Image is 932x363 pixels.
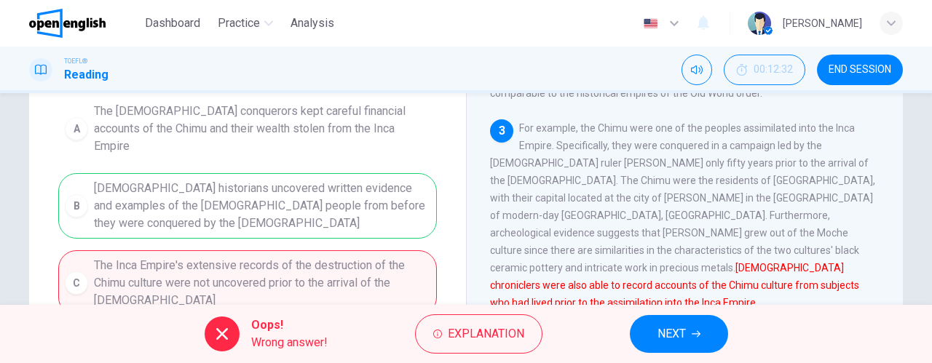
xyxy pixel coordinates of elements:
[291,15,334,32] span: Analysis
[145,15,200,32] span: Dashboard
[251,334,328,351] span: Wrong answer!
[783,15,862,32] div: [PERSON_NAME]
[724,55,805,85] div: Hide
[490,262,859,308] font: [DEMOGRAPHIC_DATA] chroniclers were also able to record accounts of the Chimu culture from subjec...
[448,324,524,344] span: Explanation
[29,9,106,38] img: OpenEnglish logo
[490,122,875,308] span: For example, the Chimu were one of the peoples assimilated into the Inca Empire. Specifically, th...
[630,315,728,353] button: NEXT
[682,55,712,85] div: Mute
[29,9,139,38] a: OpenEnglish logo
[415,314,542,354] button: Explanation
[64,66,108,84] h1: Reading
[754,64,793,76] span: 00:12:32
[490,119,513,143] div: 3
[139,10,206,36] button: Dashboard
[64,56,87,66] span: TOEFL®
[641,18,660,29] img: en
[829,64,891,76] span: END SESSION
[251,316,328,334] span: Oops!
[724,55,805,85] button: 00:12:32
[657,324,686,344] span: NEXT
[212,10,279,36] button: Practice
[817,55,903,85] button: END SESSION
[748,12,771,35] img: Profile picture
[285,10,340,36] button: Analysis
[218,15,260,32] span: Practice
